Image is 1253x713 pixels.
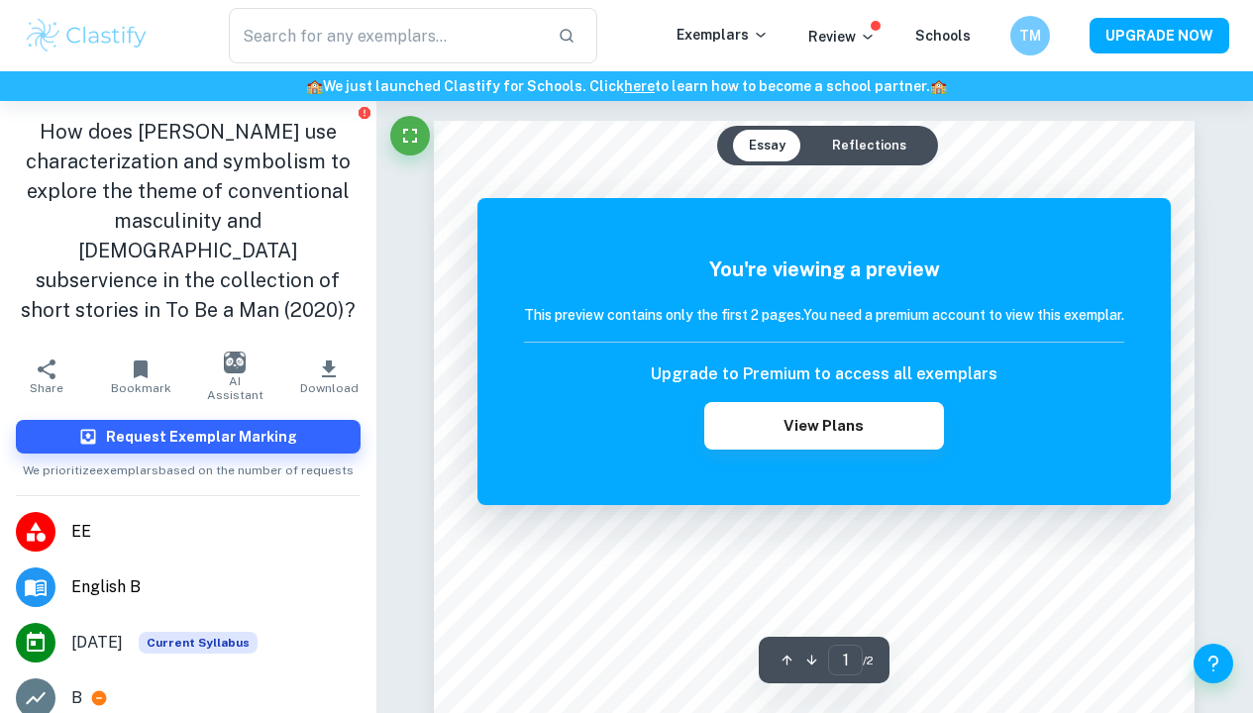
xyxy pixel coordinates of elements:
[139,632,258,654] span: Current Syllabus
[733,130,801,161] button: Essay
[71,686,82,710] p: B
[524,304,1124,326] h6: This preview contains only the first 2 pages. You need a premium account to view this exemplar.
[71,520,361,544] span: EE
[306,78,323,94] span: 🏫
[30,381,63,395] span: Share
[16,420,361,454] button: Request Exemplar Marking
[677,24,769,46] p: Exemplars
[139,632,258,654] div: This exemplar is based on the current syllabus. Feel free to refer to it for inspiration/ideas wh...
[71,575,361,599] span: English B
[930,78,947,94] span: 🏫
[224,352,246,373] img: AI Assistant
[358,105,372,120] button: Report issue
[704,402,944,450] button: View Plans
[390,116,430,155] button: Fullscreen
[188,349,282,404] button: AI Assistant
[300,381,359,395] span: Download
[71,631,123,655] span: [DATE]
[23,454,354,479] span: We prioritize exemplars based on the number of requests
[106,426,297,448] h6: Request Exemplar Marking
[229,8,542,63] input: Search for any exemplars...
[4,75,1249,97] h6: We just launched Clastify for Schools. Click to learn how to become a school partner.
[524,255,1124,284] h5: You're viewing a preview
[1090,18,1229,53] button: UPGRADE NOW
[24,16,150,55] img: Clastify logo
[1010,16,1050,55] button: TM
[915,28,971,44] a: Schools
[808,26,876,48] p: Review
[111,381,171,395] span: Bookmark
[1194,644,1233,683] button: Help and Feedback
[282,349,376,404] button: Download
[16,117,361,325] h1: How does [PERSON_NAME] use characterization and symbolism to explore the theme of conventional ma...
[651,362,997,386] h6: Upgrade to Premium to access all exemplars
[816,130,922,161] button: Reflections
[94,349,188,404] button: Bookmark
[200,374,270,402] span: AI Assistant
[863,652,874,669] span: / 2
[1019,25,1042,47] h6: TM
[624,78,655,94] a: here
